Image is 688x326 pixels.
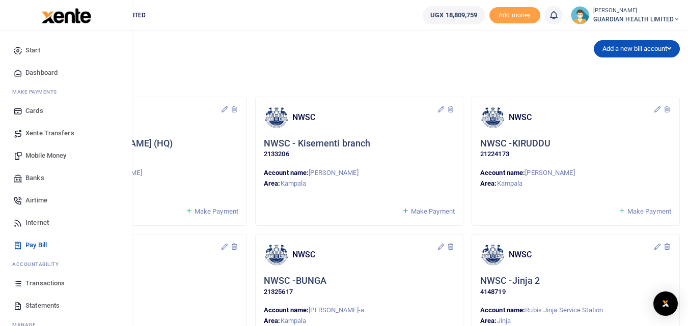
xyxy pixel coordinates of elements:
[17,88,57,96] span: ake Payments
[509,249,653,260] h4: NWSC
[480,149,671,160] p: 21224173
[480,306,525,314] strong: Account name:
[8,144,124,167] a: Mobile Money
[264,287,455,298] p: 21325617
[402,205,455,217] a: Make Payment
[25,45,40,55] span: Start
[419,6,489,24] li: Wallet ballance
[264,306,309,314] strong: Account name:
[8,294,124,317] a: Statements
[25,195,47,205] span: Airtime
[264,180,281,187] strong: Area:
[480,287,671,298] p: 4148719
[627,208,671,215] span: Make Payment
[509,112,653,123] h4: NWSC
[292,112,437,123] h4: NWSC
[480,138,671,160] div: Click to update
[42,8,91,23] img: logo-large
[76,249,221,260] h4: NWSC
[480,169,525,176] strong: Account name:
[25,240,47,250] span: Pay Bill
[8,84,124,100] li: M
[618,205,671,217] a: Make Payment
[480,180,497,187] strong: Area:
[47,287,238,298] p: 4123352
[489,11,540,18] a: Add money
[480,138,551,150] h5: NWSC -KIRUDDU
[309,169,358,176] span: [PERSON_NAME]
[25,106,43,116] span: Cards
[47,138,238,160] div: Click to update
[8,189,124,212] a: Airtime
[264,149,455,160] p: 2133206
[571,6,589,24] img: profile-user
[25,68,58,78] span: Dashboard
[411,208,455,215] span: Make Payment
[264,275,326,287] h5: NWSC -BUNGA
[25,301,60,311] span: Statements
[25,128,74,138] span: Xente Transfers
[25,218,49,228] span: Internet
[489,7,540,24] li: Toup your wallet
[423,6,485,24] a: UGX 18,809,759
[20,260,59,268] span: countability
[264,169,309,176] strong: Account name:
[8,256,124,272] li: Ac
[480,275,671,297] div: Click to update
[571,6,680,24] a: profile-user [PERSON_NAME] GUARDIAN HEALTH LIMITED
[281,180,307,187] span: Kampala
[430,10,477,20] span: UGX 18,809,759
[8,62,124,84] a: Dashboard
[8,122,124,144] a: Xente Transfers
[25,173,44,183] span: Banks
[593,7,680,15] small: [PERSON_NAME]
[8,100,124,122] a: Cards
[195,208,238,215] span: Make Payment
[8,167,124,189] a: Banks
[292,249,437,260] h4: NWSC
[264,275,455,297] div: Click to update
[8,212,124,234] a: Internet
[25,278,65,288] span: Transactions
[264,138,455,160] div: Click to update
[653,291,678,316] div: Open Intercom Messenger
[309,306,364,314] span: [PERSON_NAME]-a
[25,151,66,161] span: Mobile Money
[525,306,603,314] span: Rubis Jinja Service Station
[489,7,540,24] span: Add money
[497,317,511,324] span: Jinja
[47,275,238,297] div: Click to update
[185,205,238,217] a: Make Payment
[497,180,523,187] span: Kampala
[47,149,238,160] p: 2134424
[39,60,355,70] h5: Bill, Taxes & Providers
[593,15,680,24] span: GUARDIAN HEALTH LIMITED
[594,40,680,57] button: Add a new bill account
[264,138,370,150] h5: NWSC - Kisementi branch
[8,39,124,62] a: Start
[8,234,124,256] a: Pay Bill
[8,272,124,294] a: Transactions
[76,112,221,123] h4: NWSC
[41,11,91,19] a: logo-small logo-large logo-large
[525,169,574,176] span: [PERSON_NAME]
[480,275,540,287] h5: NWSC -Jinja 2
[39,44,355,55] h4: Bills Payment
[480,317,497,324] strong: Area:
